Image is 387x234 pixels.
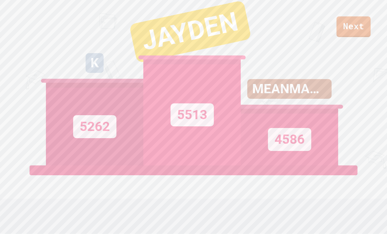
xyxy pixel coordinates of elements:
div: MEANMANTRA [247,79,332,99]
div: 5513 [171,103,214,126]
div: 4586 [268,128,311,151]
a: Next [336,16,371,37]
div: K [86,53,104,73]
div: 5262 [73,115,116,138]
div: JAYDEN [129,0,251,63]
